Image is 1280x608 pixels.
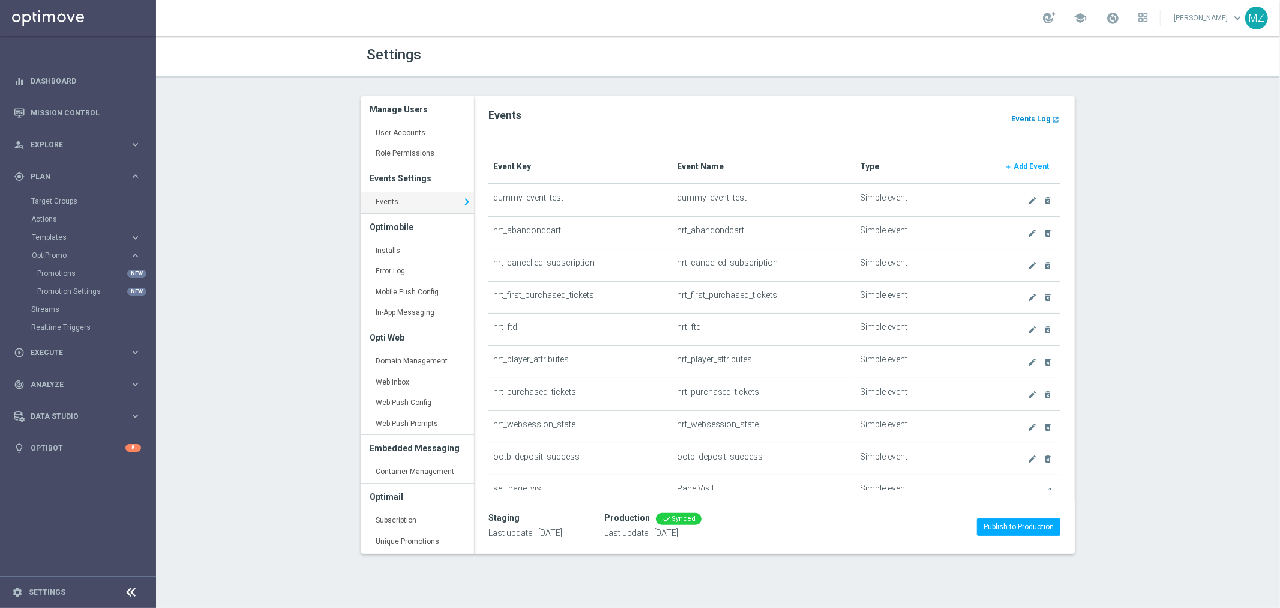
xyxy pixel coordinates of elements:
i: keyboard_arrow_right [130,378,141,390]
td: nrt_websession_state [488,410,672,443]
td: nrt_first_purchased_tickets [488,281,672,314]
a: Subscription [361,510,474,532]
td: Simple event [856,378,994,410]
i: launch [1052,116,1059,123]
i: gps_fixed [14,171,25,182]
i: play_circle_outline [14,347,25,358]
div: Actions [31,210,155,228]
div: Staging [488,513,520,523]
button: track_changes Analyze keyboard_arrow_right [13,380,142,389]
span: school [1074,11,1087,25]
h3: Embedded Messaging [370,435,465,461]
b: Events Log [1011,115,1050,123]
div: Dashboard [14,65,141,97]
i: create [1027,422,1037,432]
a: Dashboard [31,65,141,97]
a: Error Log [361,261,474,282]
a: Role Permissions [361,143,474,165]
span: Templates [32,234,118,241]
div: MZ [1245,7,1268,29]
i: keyboard_arrow_right [460,193,474,211]
a: User Accounts [361,123,474,144]
td: nrt_cancelled_subscription [488,249,672,281]
h3: Manage Users [370,96,465,123]
a: Settings [29,589,65,596]
a: Web Push Config [361,392,474,414]
i: delete_forever [1043,357,1053,367]
td: nrt_websession_state [672,410,856,443]
i: create [1027,325,1037,335]
i: delete_forever [1043,325,1053,335]
span: [DATE] [538,528,562,538]
i: lightbulb [14,443,25,454]
span: Synced [672,515,696,523]
button: person_search Explore keyboard_arrow_right [13,140,142,150]
i: create [1027,293,1037,302]
td: nrt_abandondcart [672,217,856,249]
div: Target Groups [31,192,155,210]
div: NEW [127,270,146,278]
td: ootb_deposit_success [488,443,672,475]
td: dummy_event_test [672,184,856,216]
i: delete_forever [1043,454,1053,464]
div: Realtime Triggers [31,318,155,336]
td: Simple event [856,281,994,314]
button: Data Studio keyboard_arrow_right [13,412,142,421]
i: create [1043,487,1053,496]
a: Events [361,192,474,213]
a: Promotion Settings [37,287,125,296]
i: create [1027,390,1037,400]
td: Simple event [856,314,994,346]
span: Analyze [31,381,130,388]
a: [PERSON_NAME]keyboard_arrow_down [1173,9,1245,27]
div: NEW [127,288,146,296]
div: Production [604,513,650,523]
div: Data Studio [14,411,130,422]
a: Unique Promotions [361,531,474,553]
td: Simple event [856,410,994,443]
i: create [1027,261,1037,270]
p: Last update [604,527,702,538]
div: Streams [31,300,155,318]
div: 8 [125,444,141,452]
button: Mission Control [13,108,142,118]
td: nrt_cancelled_subscription [672,249,856,281]
a: In-App Messaging [361,302,474,324]
p: Last update [488,527,562,538]
button: equalizer Dashboard [13,76,142,86]
button: OptiPromo keyboard_arrow_right [31,251,142,260]
i: track_changes [14,379,25,390]
span: [DATE] [654,528,678,538]
a: Container Management [361,461,474,483]
i: keyboard_arrow_right [130,250,141,261]
i: keyboard_arrow_right [130,232,141,243]
a: Target Groups [31,196,125,206]
button: Publish to Production [977,518,1060,535]
td: Simple event [856,443,994,475]
div: Promotions [37,264,155,282]
th: Event Name [672,150,856,184]
a: Streams [31,305,125,314]
a: Actions [31,214,125,224]
i: create [1027,357,1037,367]
div: OptiPromo [32,252,130,259]
td: nrt_purchased_tickets [672,378,856,410]
td: Simple event [856,217,994,249]
a: Domain Management [361,351,474,372]
i: create [1027,228,1037,238]
div: Execute [14,347,130,358]
i: person_search [14,139,25,150]
i: keyboard_arrow_right [130,410,141,422]
div: Templates [32,234,130,241]
i: create [1027,196,1037,205]
td: nrt_purchased_tickets [488,378,672,410]
span: Plan [31,173,130,180]
td: Simple event [856,184,994,216]
a: Installs [361,240,474,262]
a: Realtime Triggers [31,323,125,332]
div: Promotion Settings [37,282,155,300]
button: lightbulb Optibot 8 [13,443,142,453]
